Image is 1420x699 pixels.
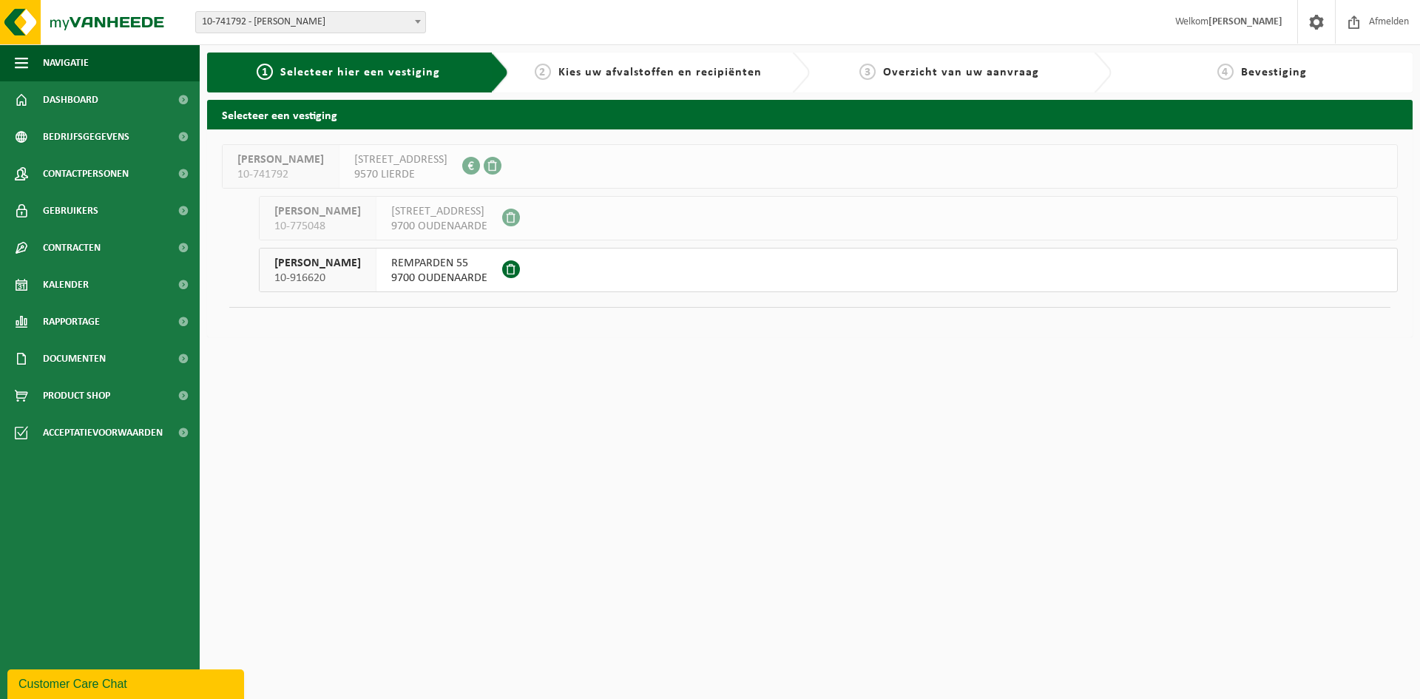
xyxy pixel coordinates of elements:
span: 4 [1217,64,1234,80]
span: 2 [535,64,551,80]
span: Selecteer hier een vestiging [280,67,440,78]
span: 9700 OUDENAARDE [391,271,487,286]
span: Kies uw afvalstoffen en recipiënten [558,67,762,78]
span: [PERSON_NAME] [237,152,324,167]
span: Bedrijfsgegevens [43,118,129,155]
h2: Selecteer een vestiging [207,100,1413,129]
span: Rapportage [43,303,100,340]
span: Gebruikers [43,192,98,229]
span: 10-741792 - DE RAEVE YANNICK - LIERDE [196,12,425,33]
span: Documenten [43,340,106,377]
span: [PERSON_NAME] [274,256,361,271]
span: 3 [859,64,876,80]
button: [PERSON_NAME] 10-916620 REMPARDEN 559700 OUDENAARDE [259,248,1398,292]
span: Contracten [43,229,101,266]
span: 10-916620 [274,271,361,286]
span: 9570 LIERDE [354,167,447,182]
span: 1 [257,64,273,80]
span: [PERSON_NAME] [274,204,361,219]
span: 10-741792 - DE RAEVE YANNICK - LIERDE [195,11,426,33]
span: [STREET_ADDRESS] [391,204,487,219]
span: Product Shop [43,377,110,414]
span: REMPARDEN 55 [391,256,487,271]
span: 9700 OUDENAARDE [391,219,487,234]
span: Overzicht van uw aanvraag [883,67,1039,78]
span: Acceptatievoorwaarden [43,414,163,451]
span: Dashboard [43,81,98,118]
span: Navigatie [43,44,89,81]
span: Contactpersonen [43,155,129,192]
span: 10-741792 [237,167,324,182]
iframe: chat widget [7,666,247,699]
span: 10-775048 [274,219,361,234]
span: Bevestiging [1241,67,1307,78]
span: Kalender [43,266,89,303]
span: [STREET_ADDRESS] [354,152,447,167]
strong: [PERSON_NAME] [1208,16,1282,27]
